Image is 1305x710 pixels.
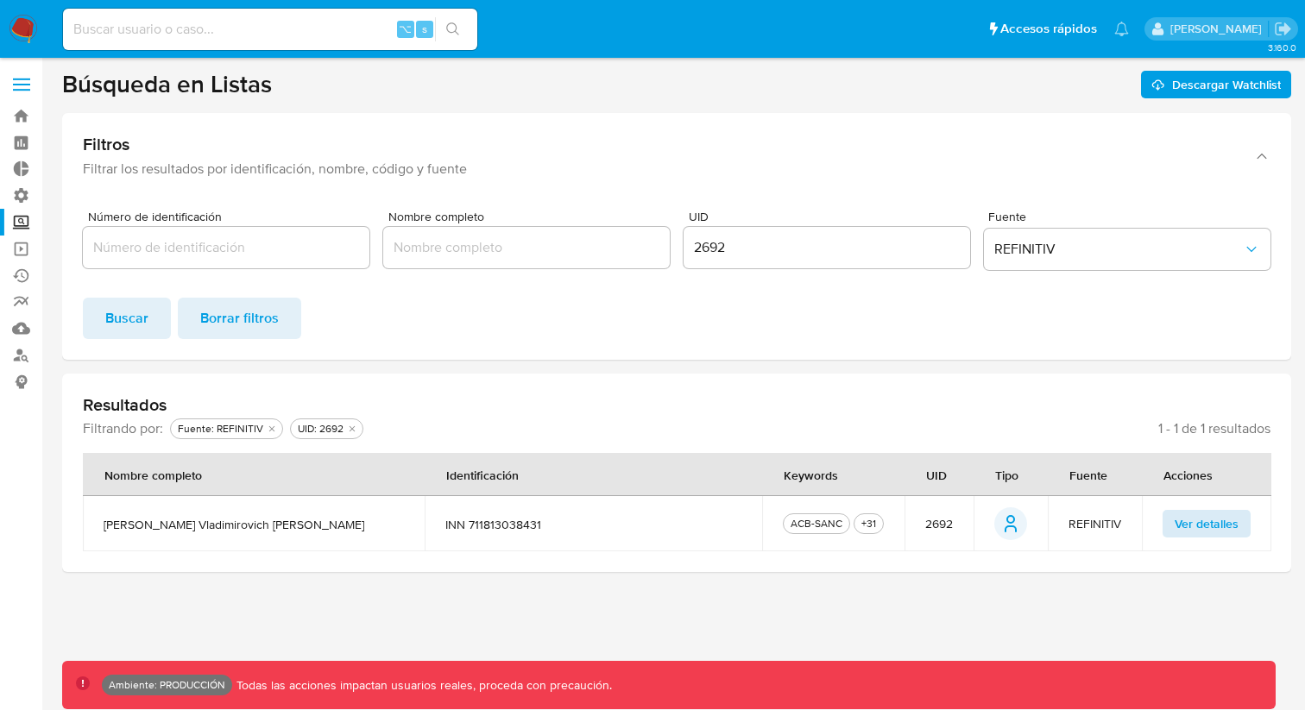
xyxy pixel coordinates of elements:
[63,18,477,41] input: Buscar usuario o caso...
[399,21,412,37] span: ⌥
[109,682,225,688] p: Ambiente: PRODUCCIÓN
[232,677,612,694] p: Todas las acciones impactan usuarios reales, proceda con precaución.
[1170,21,1268,37] p: gonzalo.prendes@mercadolibre.com
[435,17,470,41] button: search-icon
[1000,20,1097,38] span: Accesos rápidos
[422,21,427,37] span: s
[1114,22,1129,36] a: Notificaciones
[1274,20,1292,38] a: Salir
